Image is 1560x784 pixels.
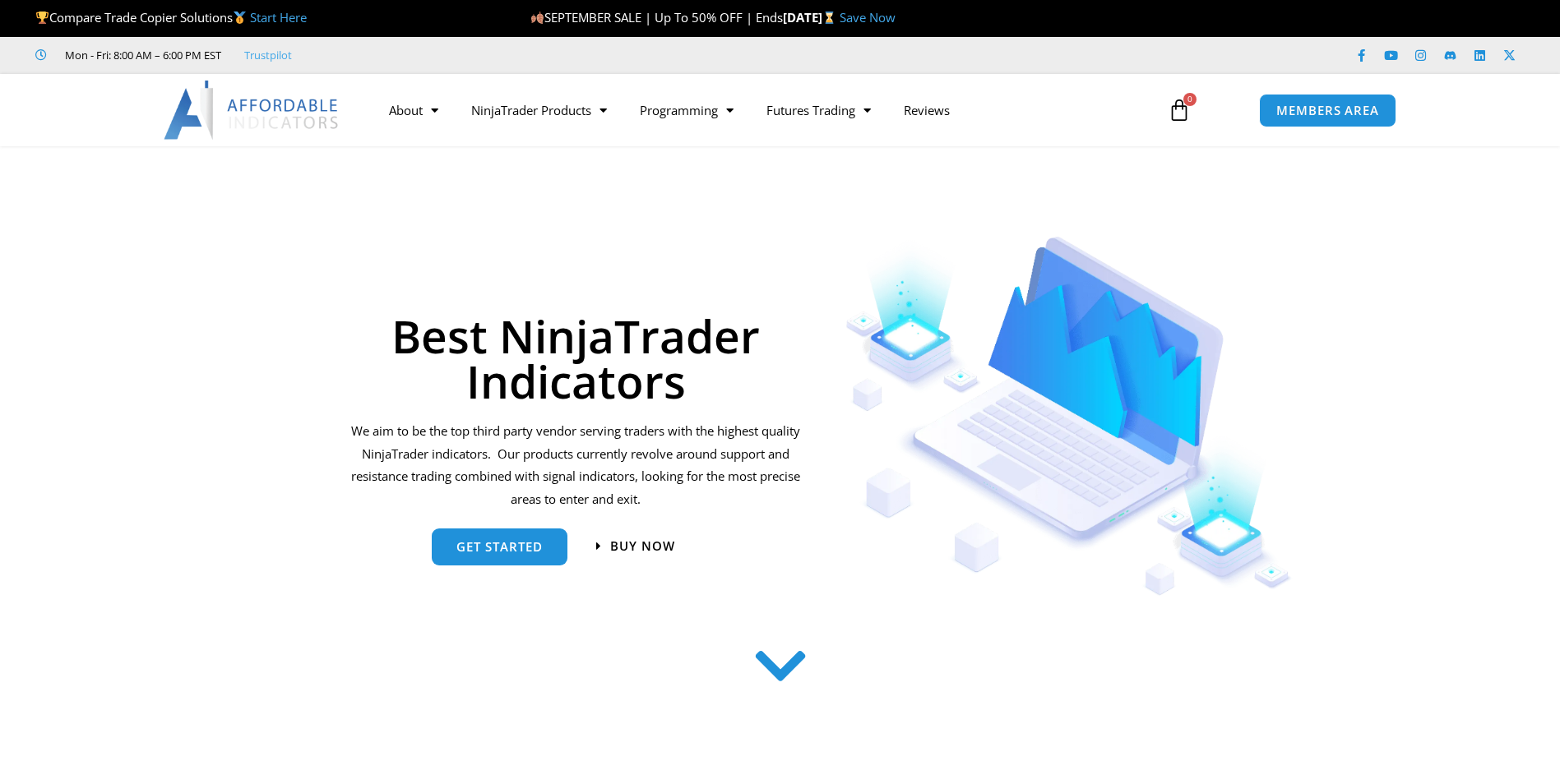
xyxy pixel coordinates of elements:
[432,528,567,565] a: get started
[61,45,221,65] span: Mon - Fri: 8:00 AM – 6:00 PM EST
[1143,86,1215,134] a: 0
[164,81,340,140] img: LogoAI | Affordable Indicators – NinjaTrader
[35,9,307,25] span: Compare Trade Copier Solutions
[887,91,966,129] a: Reviews
[244,45,292,65] a: Trustpilot
[530,9,783,25] span: SEPTEMBER SALE | Up To 50% OFF | Ends
[456,541,543,553] span: get started
[1259,94,1396,127] a: MEMBERS AREA
[234,12,246,24] img: 🥇
[373,91,455,129] a: About
[455,91,623,129] a: NinjaTrader Products
[610,540,675,552] span: Buy now
[783,9,840,25] strong: [DATE]
[349,313,803,404] h1: Best NinjaTrader Indicators
[840,9,896,25] a: Save Now
[1276,104,1379,117] span: MEMBERS AREA
[750,91,887,129] a: Futures Trading
[845,237,1292,596] img: Indicators 1 | Affordable Indicators – NinjaTrader
[250,9,307,25] a: Start Here
[349,420,803,511] p: We aim to be the top third party vendor serving traders with the highest quality NinjaTrader indi...
[373,91,1149,129] nav: Menu
[823,12,836,24] img: ⌛
[596,540,675,552] a: Buy now
[1183,93,1197,106] span: 0
[36,12,49,24] img: 🏆
[531,12,544,24] img: 🍂
[623,91,750,129] a: Programming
